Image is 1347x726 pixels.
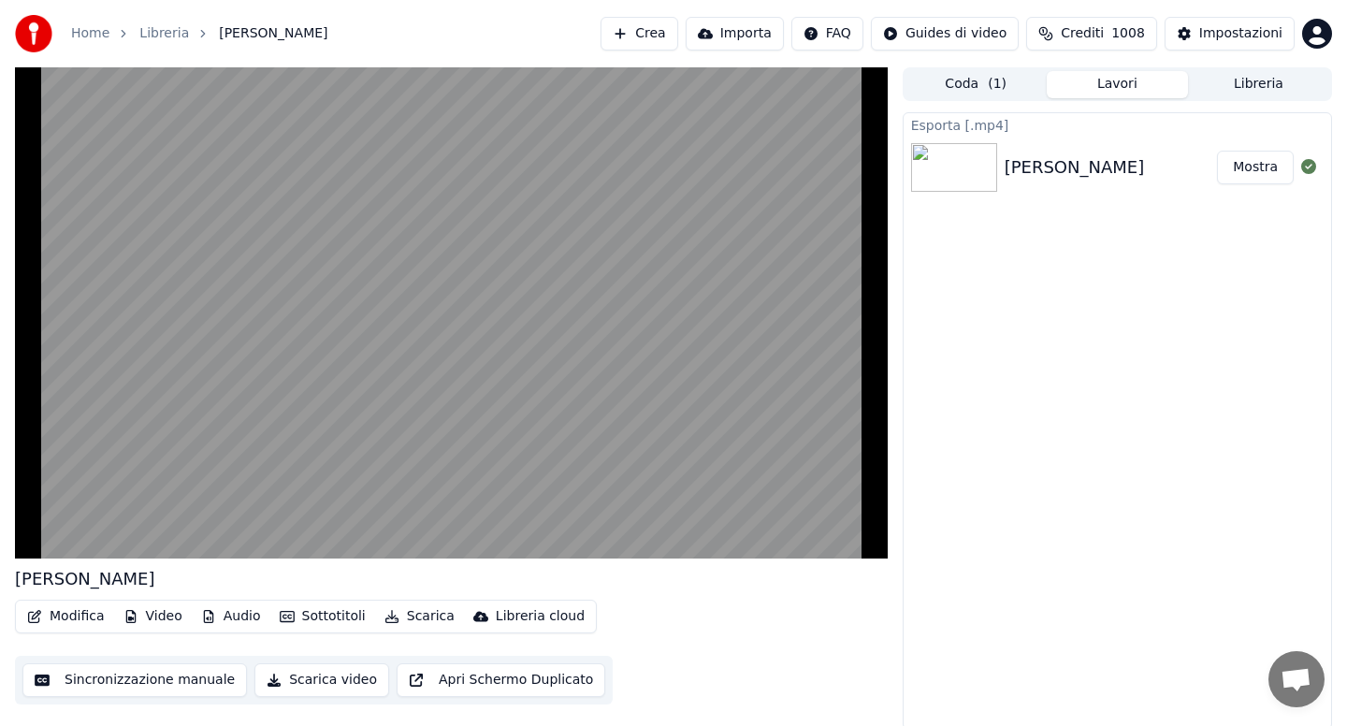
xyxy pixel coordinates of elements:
span: [PERSON_NAME] [219,24,327,43]
button: Audio [194,603,268,630]
button: Sincronizzazione manuale [22,663,247,697]
nav: breadcrumb [71,24,328,43]
button: Guides di video [871,17,1019,51]
div: Aprire la chat [1268,651,1325,707]
button: Crea [601,17,677,51]
button: Scarica [377,603,462,630]
span: Crediti [1061,24,1104,43]
a: Libreria [139,24,189,43]
button: FAQ [791,17,863,51]
button: Apri Schermo Duplicato [397,663,605,697]
div: Esporta [.mp4] [904,113,1331,136]
button: Coda [905,71,1047,98]
span: 1008 [1111,24,1145,43]
div: [PERSON_NAME] [15,566,155,592]
button: Video [116,603,190,630]
button: Lavori [1047,71,1188,98]
a: Home [71,24,109,43]
button: Modifica [20,603,112,630]
button: Libreria [1188,71,1329,98]
button: Mostra [1217,151,1294,184]
img: youka [15,15,52,52]
button: Crediti1008 [1026,17,1157,51]
button: Importa [686,17,784,51]
button: Sottotitoli [272,603,373,630]
div: Impostazioni [1199,24,1282,43]
span: ( 1 ) [988,75,1007,94]
div: Libreria cloud [496,607,585,626]
div: [PERSON_NAME] [1005,154,1145,181]
button: Scarica video [254,663,389,697]
button: Impostazioni [1165,17,1295,51]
